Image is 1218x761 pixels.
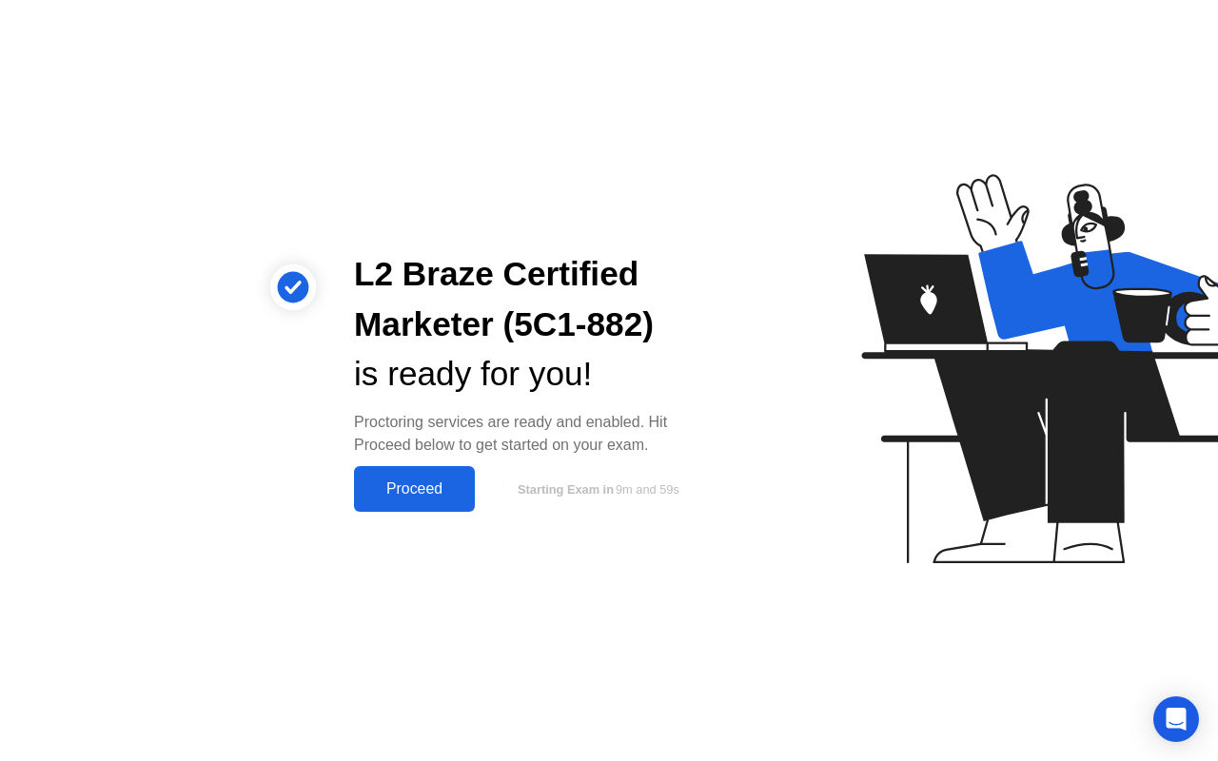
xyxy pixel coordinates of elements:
[354,349,708,400] div: is ready for you!
[1153,696,1199,742] div: Open Intercom Messenger
[360,480,469,498] div: Proceed
[354,411,708,457] div: Proctoring services are ready and enabled. Hit Proceed below to get started on your exam.
[484,471,708,507] button: Starting Exam in9m and 59s
[354,249,708,350] div: L2 Braze Certified Marketer (5C1-882)
[354,466,475,512] button: Proceed
[616,482,679,497] span: 9m and 59s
